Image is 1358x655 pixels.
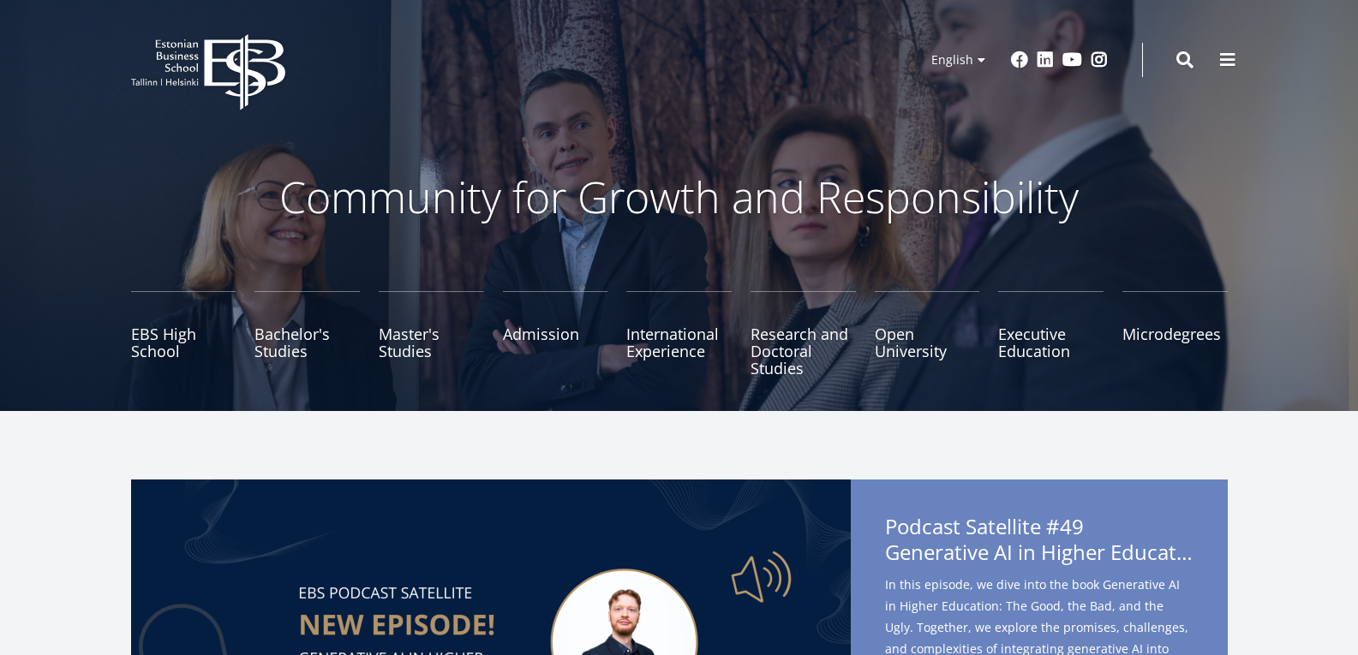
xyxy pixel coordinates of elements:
[1062,51,1082,68] a: Youtube
[225,171,1134,223] p: Community for Growth and Responsibility
[751,291,856,377] a: Research and Doctoral Studies
[131,291,236,377] a: EBS High School
[254,291,360,377] a: Bachelor's Studies
[885,539,1193,565] span: Generative AI in Higher Education: The Good, the Bad, and the Ugly
[1091,51,1108,68] a: Instagram
[379,291,484,377] a: Master's Studies
[1037,51,1054,68] a: Linkedin
[875,291,980,377] a: Open University
[885,514,1193,570] span: Podcast Satellite #49
[503,291,608,377] a: Admission
[1011,51,1028,68] a: Facebook
[1122,291,1228,377] a: Microdegrees
[998,291,1104,377] a: Executive Education
[626,291,732,377] a: International Experience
